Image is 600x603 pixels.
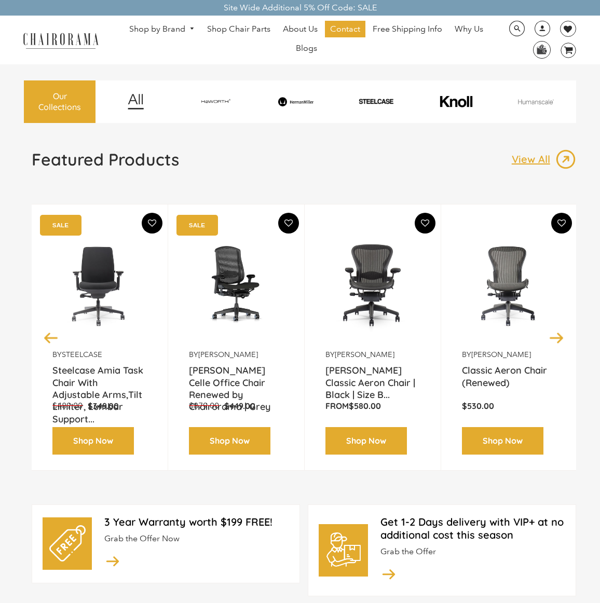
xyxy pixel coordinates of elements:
a: Blogs [291,40,322,57]
img: Herman Miller Celle Office Chair Renewed by Chairorama | Grey - chairorama [189,220,283,350]
text: SALE [189,222,205,228]
a: View All [512,149,576,170]
img: delivery-man.png [325,532,362,568]
img: Amia Chair by chairorama.com [52,220,147,350]
a: Amia Chair by chairorama.com Renewed Amia Chair chairorama.com [52,220,147,350]
a: Herman Miller Classic Aeron Chair | Black | Size B (Renewed) - chairorama Herman Miller Classic A... [325,220,420,350]
button: Previous [42,328,60,346]
a: Shop Now [325,427,407,455]
img: image_14.png [380,565,397,582]
button: Add To Wishlist [415,213,435,234]
img: image_10_1.png [417,95,495,108]
a: Featured Products [32,149,179,178]
a: Shop Chair Parts [202,21,276,37]
p: by [325,350,420,360]
img: Herman Miller Classic Aeron Chair | Black | Size B (Renewed) - chairorama [325,220,420,350]
a: [PERSON_NAME] Celle Office Chair Renewed by Chairorama | Grey [189,364,283,390]
a: Steelcase [62,350,102,359]
img: image_11.png [497,99,575,104]
p: Grab the Offer Now [104,533,289,544]
span: $530.00 [462,401,494,411]
h2: 3 Year Warranty worth $199 FREE! [104,515,289,528]
span: About Us [283,24,318,35]
span: Contact [330,24,360,35]
button: Add To Wishlist [278,213,299,234]
a: [PERSON_NAME] Classic Aeron Chair | Black | Size B... [325,364,420,390]
a: Steelcase Amia Task Chair With Adjustable Arms,Tilt Limiter, Lumbar Support... [52,364,147,390]
a: [PERSON_NAME] [198,350,258,359]
button: Add To Wishlist [551,213,572,234]
a: Contact [325,21,365,37]
a: Our Collections [24,80,96,123]
text: SALE [52,222,69,228]
p: Grab the Offer [380,546,565,557]
img: chairorama [18,31,104,49]
span: $879.00 [189,401,219,410]
a: Shop Now [462,427,543,455]
a: Herman Miller Celle Office Chair Renewed by Chairorama | Grey - chairorama Herman Miller Celle Of... [189,220,283,350]
p: by [189,350,283,360]
a: Free Shipping Info [367,21,447,37]
a: Shop by Brand [124,21,200,37]
img: PHOTO-2024-07-09-00-53-10-removebg-preview.png [337,98,415,105]
a: Why Us [449,21,488,37]
h1: Featured Products [32,149,179,170]
span: Free Shipping Info [373,24,442,35]
span: Shop Chair Parts [207,24,270,35]
span: $580.00 [349,401,381,411]
span: $349.00 [88,401,119,411]
img: image_7_14f0750b-d084-457f-979a-a1ab9f6582c4.png [177,95,254,108]
img: image_13.png [555,149,576,170]
img: WhatsApp_Image_2024-07-12_at_16.23.01.webp [534,42,550,57]
span: $489.00 [52,401,83,410]
img: image_14.png [104,552,121,569]
a: Shop Now [189,427,270,455]
button: Add To Wishlist [142,213,162,234]
a: About Us [278,21,323,37]
a: [PERSON_NAME] [471,350,531,359]
a: Classic Aeron Chair (Renewed) [462,364,556,390]
a: Shop Now [52,427,134,455]
p: View All [512,153,555,166]
button: Next [548,328,566,346]
a: Classic Aeron Chair (Renewed) - chairorama Classic Aeron Chair (Renewed) - chairorama [462,220,556,350]
img: free.png [49,525,86,561]
h2: Get 1-2 Days delivery with VIP+ at no additional cost this season [380,515,565,541]
img: image_8_173eb7e0-7579-41b4-bc8e-4ba0b8ba93e8.png [257,97,335,106]
nav: DesktopNavigation [108,21,504,59]
span: $449.00 [224,401,255,411]
span: Why Us [455,24,483,35]
img: Classic Aeron Chair (Renewed) - chairorama [462,220,556,350]
p: by [52,350,147,360]
a: [PERSON_NAME] [335,350,394,359]
p: From [325,401,420,412]
img: image_12.png [107,93,165,109]
p: by [462,350,556,360]
span: Blogs [296,43,317,54]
